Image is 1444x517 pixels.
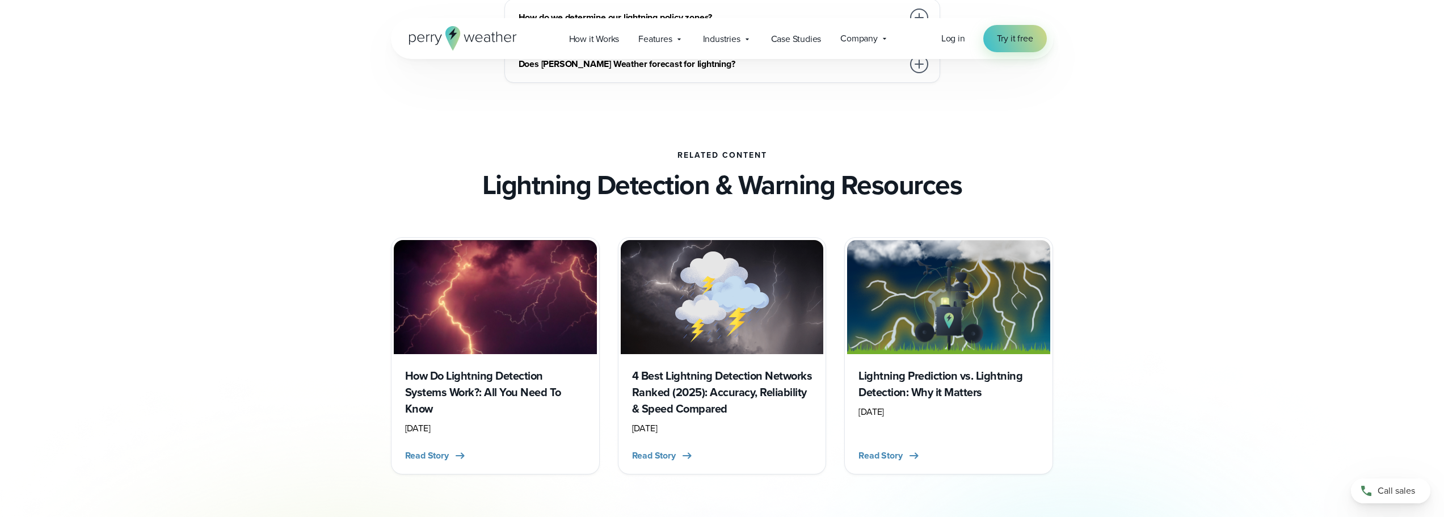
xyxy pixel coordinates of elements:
div: [DATE] [858,405,1039,419]
span: Read Story [858,449,902,463]
h3: How do we determine our lightning policy zones? [519,11,903,24]
a: How it Works [559,27,629,51]
span: Read Story [405,449,449,463]
span: Company [840,32,878,45]
span: Features [638,32,672,46]
img: Lightning Detection [394,240,597,354]
button: Read Story [858,449,920,463]
a: Case Studies [761,27,831,51]
h3: Does [PERSON_NAME] Weather forecast for lightning? [519,57,903,71]
a: Lightning Detection How Do Lightning Detection Systems Work?: All You Need To Know [DATE] Read Story [391,237,600,474]
span: Case Studies [771,32,822,46]
a: Log in [941,32,965,45]
span: Try it free [997,32,1033,45]
span: Read Story [632,449,676,463]
h3: 4 Best Lightning Detection Networks Ranked (2025): Accuracy, Reliability & Speed Compared [632,368,812,417]
span: Industries [703,32,740,46]
img: Lightning Detection Networks Ranked [621,240,824,354]
button: Read Story [632,449,694,463]
h3: How Do Lightning Detection Systems Work?: All You Need To Know [405,368,586,417]
h2: Related Content [677,151,767,160]
h3: Lightning Prediction vs. Lightning Detection: Why it Matters [858,368,1039,401]
img: Lightning Prediction vs. Lightning Detection [847,240,1050,354]
span: Call sales [1378,484,1415,498]
a: Lightning Detection Networks Ranked 4 Best Lightning Detection Networks Ranked (2025): Accuracy, ... [618,237,827,474]
div: [DATE] [405,422,586,435]
h3: Lightning Detection & Warning Resources [482,169,962,201]
a: Try it free [983,25,1047,52]
a: Call sales [1351,478,1430,503]
span: How it Works [569,32,620,46]
a: Lightning Prediction vs. Lightning Detection Lightning Prediction vs. Lightning Detection: Why it... [844,237,1053,474]
button: Read Story [405,449,467,463]
div: [DATE] [632,422,812,435]
div: slideshow [391,237,1054,474]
